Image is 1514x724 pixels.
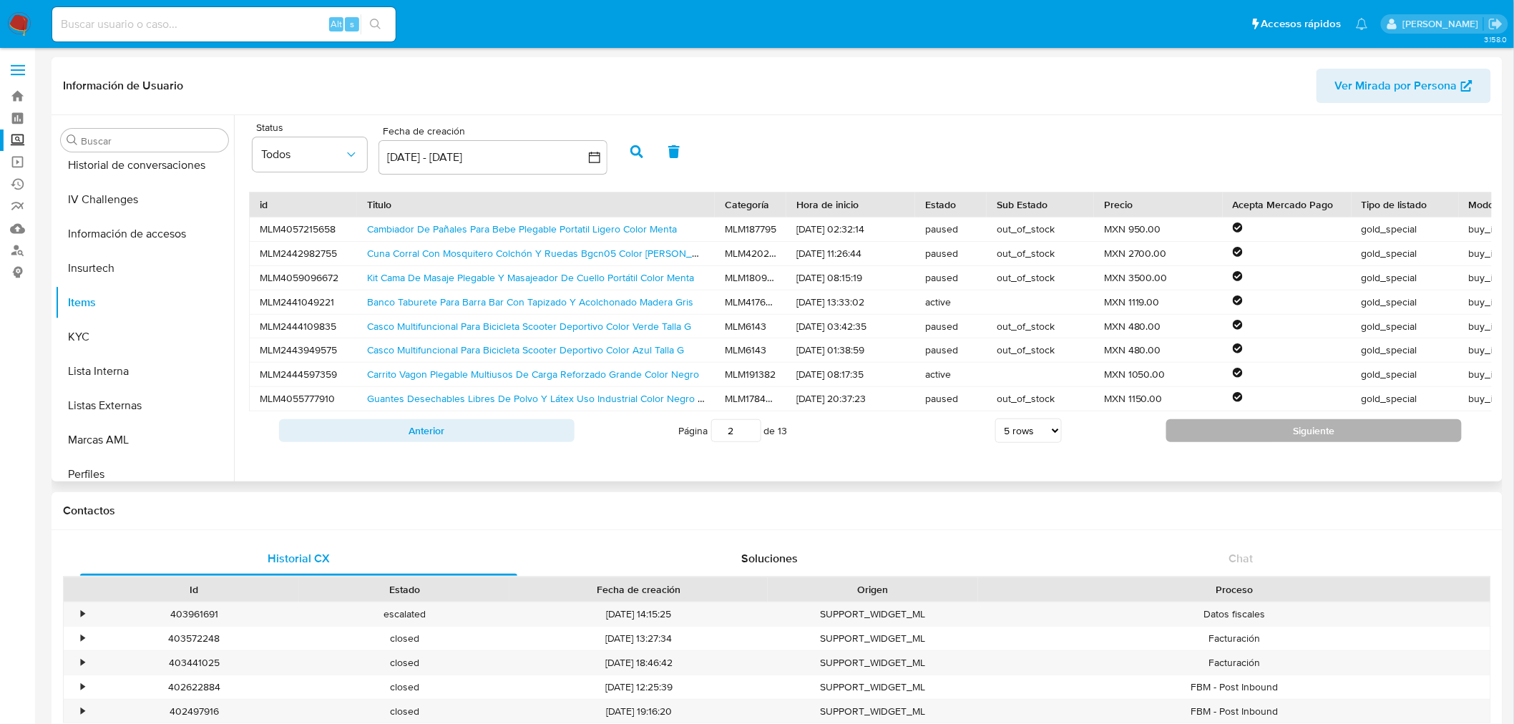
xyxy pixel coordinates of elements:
div: 403572248 [89,627,299,650]
div: SUPPORT_WIDGET_ML [768,627,978,650]
div: active [915,363,987,386]
div: gold_special [1352,217,1459,241]
div: [DATE] 01:38:59 [786,338,915,362]
div: paused [915,242,987,265]
div: [DATE] 08:15:19 [786,266,915,290]
div: MLM6143 [715,315,786,338]
div: Precio [1104,197,1213,212]
button: Perfiles [55,457,234,491]
div: 403441025 [89,651,299,675]
div: out_of_stock [987,387,1094,411]
div: SUPPORT_WIDGET_ML [768,700,978,723]
div: gold_special [1352,363,1459,386]
a: Salir [1488,16,1503,31]
div: MXN 480.00 [1094,315,1223,338]
div: • [81,632,84,645]
div: Tipo de listado [1362,197,1449,212]
div: MLM417640 [715,290,786,314]
div: Facturación [978,651,1490,675]
button: Insurtech [55,251,234,285]
div: paused [915,266,987,290]
button: search-icon [361,14,390,34]
div: MLM187795 [715,217,786,241]
div: id [260,197,347,212]
div: MLM4057215658 [250,217,357,241]
div: MXN 1119.00 [1094,290,1223,314]
span: 13 [778,424,788,438]
div: closed [299,651,509,675]
div: [DATE] 12:25:39 [509,675,768,699]
div: closed [299,675,509,699]
div: Categoría [725,197,776,212]
div: Estado [309,582,499,597]
div: SUPPORT_WIDGET_ML [768,675,978,699]
div: gold_special [1352,242,1459,265]
div: MLM191382 [715,363,786,386]
div: [DATE] 14:15:25 [509,602,768,626]
div: MLM2443949575 [250,338,357,362]
div: out_of_stock [987,266,1094,290]
input: Buscar usuario o caso... [52,15,396,34]
a: Guantes Desechables Libres De Polvo Y Látex Uso Industrial Color Negro Talla Ch [367,391,732,406]
div: [DATE] 20:37:23 [786,387,915,411]
a: Casco Multifuncional Para Bicicleta Scooter Deportivo Color Verde Talla G [367,319,691,333]
div: [DATE] 02:32:14 [786,217,915,241]
div: • [81,607,84,621]
div: gold_special [1352,387,1459,411]
span: Todos [261,147,344,162]
div: MLM2442982755 [250,242,357,265]
a: Notificaciones [1356,18,1368,30]
div: paused [915,217,987,241]
div: Proceso [988,582,1480,597]
div: MLM178496 [715,387,786,411]
div: [DATE] 03:42:35 [786,315,915,338]
div: MLM6143 [715,338,786,362]
div: out_of_stock [987,338,1094,362]
div: 403961691 [89,602,299,626]
div: [DATE] 19:16:20 [509,700,768,723]
a: Cambiador De Pañales Para Bebe Plegable Portatil Ligero Color Menta [367,222,677,236]
div: [DATE] 08:17:35 [786,363,915,386]
a: Banco Taburete Para Barra Bar Con Tapizado Y Acolchonado Madera Gris [367,295,693,309]
span: Chat [1229,550,1254,567]
div: gold_special [1352,290,1459,314]
button: Siguiente [1166,419,1462,442]
div: closed [299,700,509,723]
button: KYC [55,320,234,354]
div: paused [915,338,987,362]
div: gold_special [1352,338,1459,362]
span: Página de [679,419,788,442]
div: MXN 480.00 [1094,338,1223,362]
button: Anterior [279,419,575,442]
a: Cuna Corral Con Mosquitero Colchón Y Ruedas Bgcn05 Color [PERSON_NAME] 03 [367,246,736,260]
div: Id [99,582,289,597]
h1: Contactos [63,504,1491,518]
div: [DATE] 13:33:02 [786,290,915,314]
div: SUPPORT_WIDGET_ML [768,651,978,675]
div: MLM420251 [715,242,786,265]
span: Historial CX [268,550,330,567]
button: IV Challenges [55,182,234,217]
div: MXN 3500.00 [1094,266,1223,290]
div: Estado [925,197,977,212]
button: Buscar [67,134,78,146]
input: Buscar [81,134,223,147]
span: Accesos rápidos [1261,16,1342,31]
div: Facturación [978,627,1490,650]
div: out_of_stock [987,217,1094,241]
div: MXN 2700.00 [1094,242,1223,265]
div: MLM4059096672 [250,266,357,290]
div: SUPPORT_WIDGET_ML [768,602,978,626]
a: Casco Multifuncional Para Bicicleta Scooter Deportivo Color Azul Talla G [367,343,684,357]
button: Ver Mirada por Persona [1317,69,1491,103]
div: MXN 1150.00 [1094,387,1223,411]
div: gold_special [1352,266,1459,290]
div: FBM - Post Inbound [978,700,1490,723]
a: Carrito Vagon Plegable Multiusos De Carga Reforzado Grande Color Negro [367,367,699,381]
div: paused [915,315,987,338]
div: gold_special [1352,315,1459,338]
button: Listas Externas [55,388,234,423]
h1: Información de Usuario [63,79,183,93]
div: Titulo [367,197,705,212]
button: Historial de conversaciones [55,148,234,182]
